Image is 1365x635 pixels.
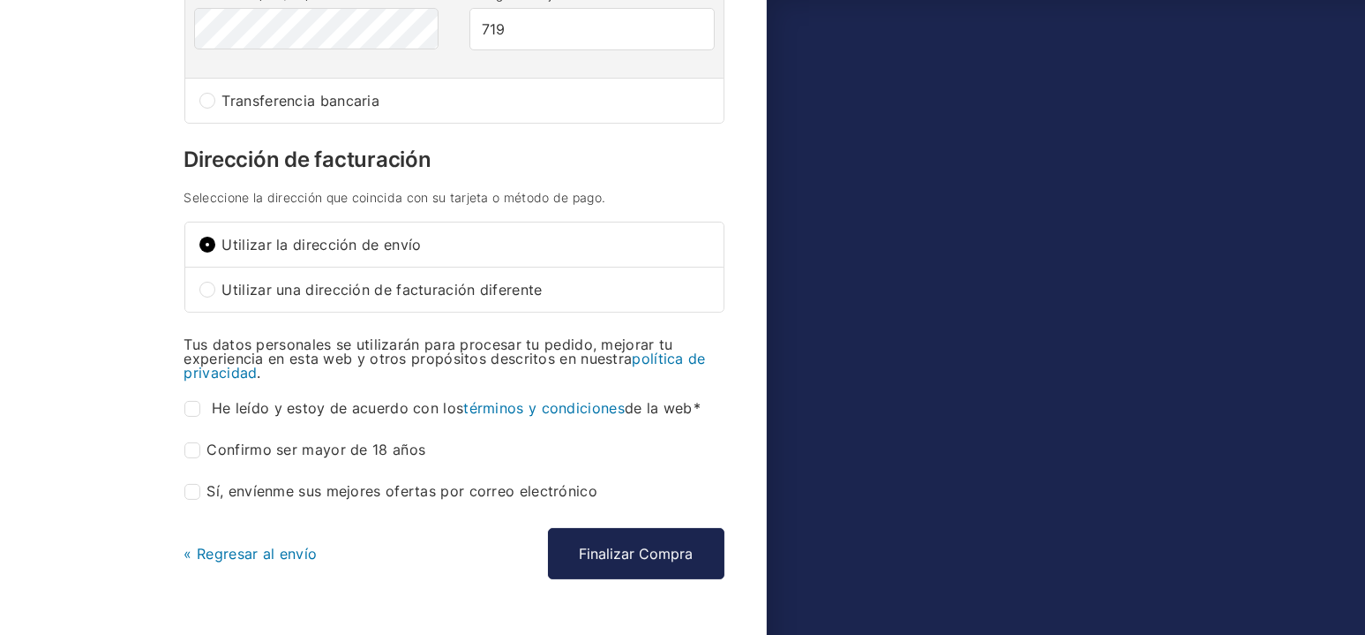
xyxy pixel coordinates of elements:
input: CVV [469,8,714,50]
h3: Dirección de facturación [184,149,724,170]
a: términos y condiciones [463,399,625,417]
span: Utilizar una dirección de facturación diferente [222,283,709,297]
span: Utilizar la dirección de envío [222,238,709,252]
a: política de privacidad [184,350,706,382]
span: He leído y estoy de acuerdo con los de la web [212,399,701,417]
h4: Seleccione la dirección que coincida con su tarjeta o método de pago. [184,192,724,204]
input: Confirmo ser mayor de 18 años [184,442,200,458]
p: Tus datos personales se utilizarán para procesar tu pedido, mejorar tu experiencia en esta web y ... [184,337,724,380]
span: Transferencia bancaria [222,94,709,108]
button: Finalizar Compra [548,528,724,579]
label: Confirmo ser mayor de 18 años [184,442,426,458]
a: « Regresar al envío [184,545,318,563]
input: He leído y estoy de acuerdo con lostérminos y condicionesde la web [184,401,200,417]
label: Sí, envíenme sus mejores ofertas por correo electrónico [184,484,598,500]
input: Sí, envíenme sus mejores ofertas por correo electrónico [184,484,200,500]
